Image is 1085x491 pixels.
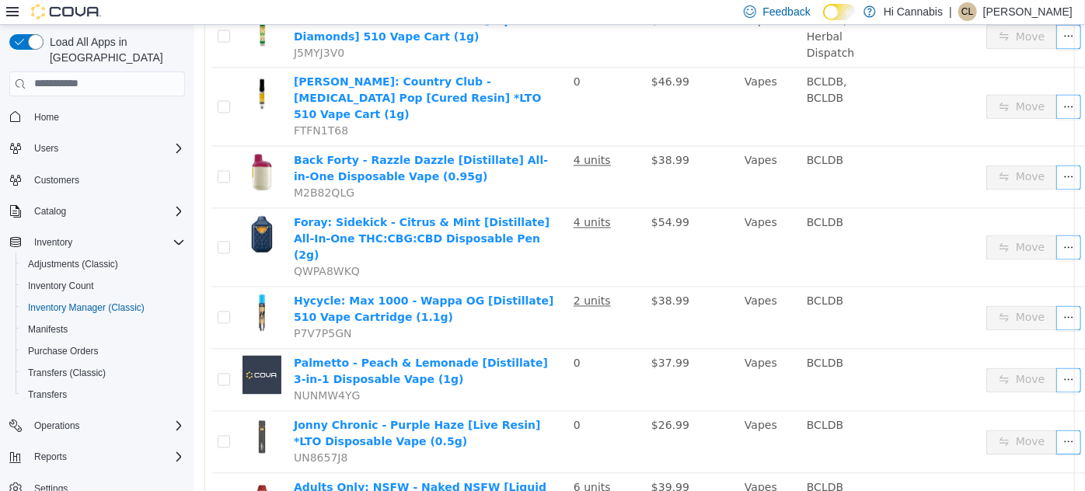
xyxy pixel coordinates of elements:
span: $46.99 [457,51,495,64]
span: Inventory Manager (Classic) [28,301,145,314]
span: P7V7P5GN [99,303,158,315]
span: M2B82QLG [99,162,160,175]
span: FTFN1T68 [99,100,154,113]
span: Operations [28,416,185,435]
u: 2 units [379,270,417,283]
span: Reports [34,451,67,463]
span: QWPA8WKQ [99,241,166,253]
button: Catalog [28,202,72,221]
button: Inventory [28,233,78,252]
input: Dark Mode [823,4,856,20]
button: Operations [28,416,86,435]
span: BCLDB [612,457,649,469]
a: Inventory Manager (Classic) [22,298,151,317]
span: Transfers [28,388,67,401]
span: UN8657J8 [99,427,153,440]
span: Purchase Orders [28,345,99,357]
span: $37.99 [457,333,495,345]
span: $26.99 [457,395,495,407]
u: 6 units [379,457,417,469]
a: Adults Only: NSFW - Naked NSFW [Liquid Diamonds] Disposable Vape (1g) [99,457,352,486]
button: Customers [3,169,191,191]
p: [PERSON_NAME] [983,2,1073,21]
a: Manifests [22,320,74,339]
a: Jonny Chronic - Purple Haze [Live Resin] *LTO Disposable Vape (0.5g) [99,395,347,423]
button: icon: ellipsis [862,281,887,306]
button: icon: ellipsis [862,141,887,165]
span: Transfers [22,385,185,404]
span: BCLDB [612,333,649,345]
button: Inventory Count [16,275,191,297]
span: Manifests [28,323,68,336]
button: Manifests [16,319,191,340]
button: Purchase Orders [16,340,191,362]
img: Hycycle: Max 1000 - Wappa OG [Distillate] 510 Vape Cartridge (1.1g) hero shot [48,269,87,308]
span: Catalog [28,202,185,221]
button: icon: ellipsis [862,343,887,368]
img: Foray: Sidekick - Citrus & Mint [Distillate] All-In-One THC:CBG:CBD Disposable Pen (2g) hero shot [48,190,87,229]
button: Catalog [3,200,191,222]
span: Dark Mode [823,20,824,21]
span: Customers [28,170,185,190]
a: Inventory Count [22,277,100,295]
p: Hi Cannabis [884,2,943,21]
u: 4 units [379,192,417,204]
a: Foray: Sidekick - Citrus & Mint [Distillate] All-In-One THC:CBG:CBD Disposable Pen (2g) [99,192,355,237]
button: icon: swapMove [792,406,863,430]
span: NUNMW4YG [99,365,166,378]
span: Users [34,142,58,155]
a: Adjustments (Classic) [22,255,124,273]
span: BCLDB, BCLDB [612,51,653,80]
a: Customers [28,171,85,190]
span: 0 [379,395,386,407]
span: Home [34,111,59,124]
span: Load All Apps in [GEOGRAPHIC_DATA] [44,34,185,65]
span: BCLDB [612,130,649,142]
a: Home [28,108,65,127]
span: BCLDB [612,395,649,407]
img: Back Forty - Razzle Dazzle [Distillate] All-in-One Disposable Vape (0.95g) hero shot [48,128,87,167]
span: CL [961,2,973,21]
span: BCLDB [612,192,649,204]
span: Feedback [762,4,810,19]
span: Inventory Count [22,277,185,295]
td: Vapes [544,184,606,263]
span: Users [28,139,185,158]
button: icon: swapMove [792,211,863,235]
span: Home [28,107,185,127]
a: Transfers [22,385,73,404]
button: Users [3,138,191,159]
button: Reports [28,447,73,466]
button: Operations [3,415,191,437]
p: | [949,2,952,21]
button: icon: ellipsis [862,211,887,235]
span: $38.99 [457,130,495,142]
button: icon: ellipsis [862,70,887,95]
span: Inventory [28,233,185,252]
span: Purchase Orders [22,342,185,360]
span: Inventory [34,236,72,249]
button: Inventory [3,232,191,253]
span: 0 [379,333,386,345]
span: Adjustments (Classic) [28,258,118,270]
button: Inventory Manager (Classic) [16,297,191,319]
div: Caroline Lasnier [958,2,977,21]
button: Reports [3,446,191,468]
a: Transfers (Classic) [22,364,112,382]
button: icon: swapMove [792,281,863,306]
span: Inventory Manager (Classic) [22,298,185,317]
a: Back Forty - Razzle Dazzle [Distillate] All-in-One Disposable Vape (0.95g) [99,130,354,158]
td: Vapes [544,263,606,325]
span: $54.99 [457,192,495,204]
span: Transfers (Classic) [22,364,185,382]
a: [PERSON_NAME]: Country Club - [MEDICAL_DATA] Pop [Cured Resin] *LTO 510 Vape Cart (1g) [99,51,347,96]
button: Users [28,139,65,158]
span: BCLDB [612,270,649,283]
span: Reports [28,447,185,466]
span: Manifests [22,320,185,339]
span: Operations [34,420,80,432]
span: Transfers (Classic) [28,367,106,379]
a: Palmetto - Peach & Lemonade [Distillate] 3-in-1 Disposable Vape (1g) [99,333,354,361]
button: icon: swapMove [792,70,863,95]
button: icon: ellipsis [862,406,887,430]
